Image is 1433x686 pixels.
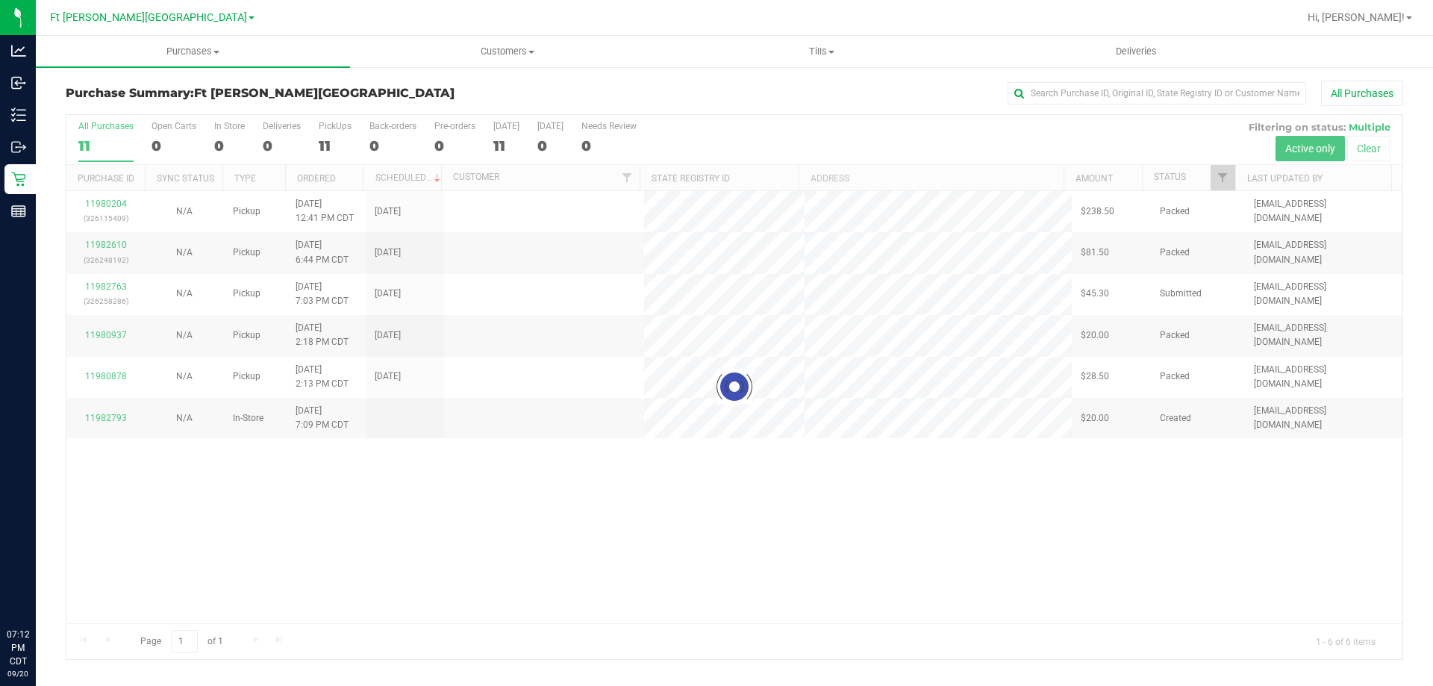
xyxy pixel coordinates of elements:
inline-svg: Outbound [11,140,26,155]
button: All Purchases [1321,81,1403,106]
span: Purchases [36,45,350,58]
p: 07:12 PM CDT [7,628,29,668]
a: Tills [664,36,978,67]
span: Customers [351,45,664,58]
inline-svg: Inventory [11,107,26,122]
span: Ft [PERSON_NAME][GEOGRAPHIC_DATA] [50,11,247,24]
inline-svg: Inbound [11,75,26,90]
span: Tills [665,45,978,58]
span: Ft [PERSON_NAME][GEOGRAPHIC_DATA] [194,86,455,100]
h3: Purchase Summary: [66,87,511,100]
a: Purchases [36,36,350,67]
input: Search Purchase ID, Original ID, State Registry ID or Customer Name... [1008,82,1306,105]
iframe: Resource center [15,567,60,611]
inline-svg: Reports [11,204,26,219]
span: Deliveries [1096,45,1177,58]
inline-svg: Retail [11,172,26,187]
a: Customers [350,36,664,67]
a: Deliveries [979,36,1293,67]
p: 09/20 [7,668,29,679]
span: Hi, [PERSON_NAME]! [1308,11,1405,23]
inline-svg: Analytics [11,43,26,58]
